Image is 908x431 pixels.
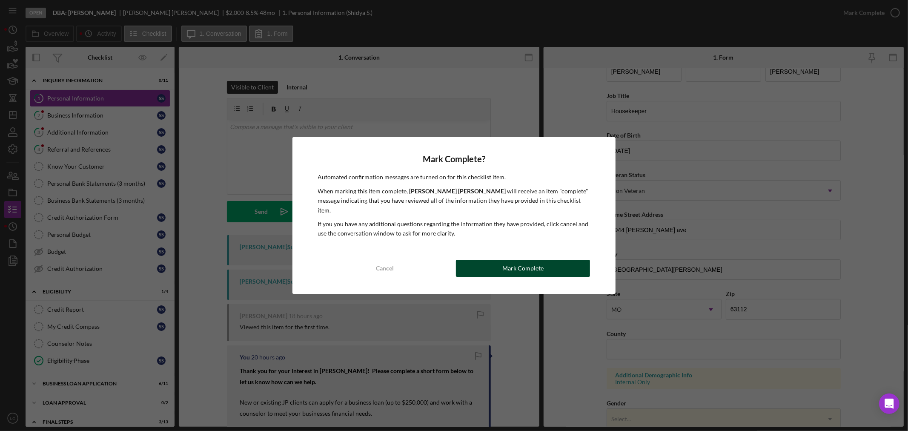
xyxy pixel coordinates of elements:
[318,219,590,238] p: If you you have any additional questions regarding the information they have provided, click canc...
[376,260,394,277] div: Cancel
[318,260,452,277] button: Cancel
[456,260,590,277] button: Mark Complete
[318,154,590,164] h4: Mark Complete?
[879,394,899,414] div: Open Intercom Messenger
[410,187,506,195] b: [PERSON_NAME] [PERSON_NAME]
[318,172,590,182] p: Automated confirmation messages are turned on for this checklist item.
[502,260,544,277] div: Mark Complete
[318,187,590,215] p: When marking this item complete, will receive an item "complete" message indicating that you have...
